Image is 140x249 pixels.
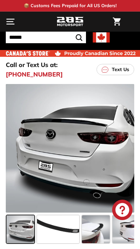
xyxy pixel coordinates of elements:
inbox-online-store-chat: Shopify online store chat [110,200,135,222]
input: Search [6,32,86,43]
a: Cart [109,12,124,31]
p: Call or Text Us at: [6,60,58,69]
a: Text Us [97,64,134,75]
p: 📦 Customs Fees Prepaid for All US Orders! [24,2,117,9]
p: Text Us [112,66,129,73]
img: Logo_285_Motorsport_areodynamics_components [56,16,84,28]
a: [PHONE_NUMBER] [6,70,63,79]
